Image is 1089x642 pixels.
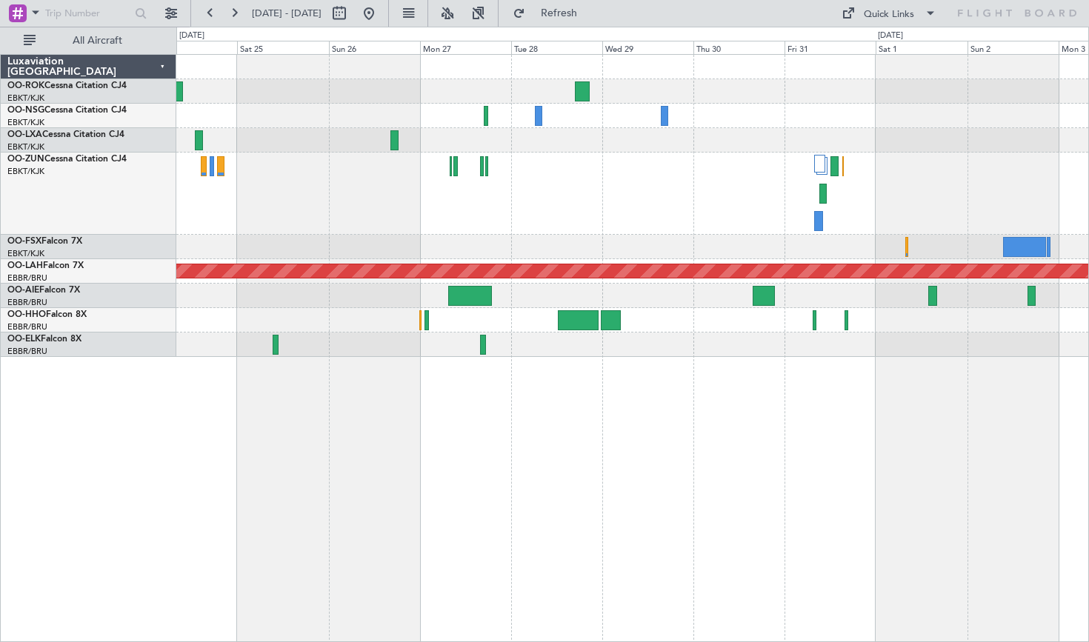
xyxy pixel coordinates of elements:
[876,41,967,54] div: Sat 1
[7,248,44,259] a: EBKT/KJK
[785,41,876,54] div: Fri 31
[7,155,127,164] a: OO-ZUNCessna Citation CJ4
[7,93,44,104] a: EBKT/KJK
[511,41,602,54] div: Tue 28
[252,7,322,20] span: [DATE] - [DATE]
[7,261,84,270] a: OO-LAHFalcon 7X
[7,141,44,153] a: EBKT/KJK
[237,41,328,54] div: Sat 25
[7,81,44,90] span: OO-ROK
[7,106,127,115] a: OO-NSGCessna Citation CJ4
[602,41,693,54] div: Wed 29
[7,166,44,177] a: EBKT/KJK
[7,310,87,319] a: OO-HHOFalcon 8X
[7,286,80,295] a: OO-AIEFalcon 7X
[179,30,204,42] div: [DATE]
[16,29,161,53] button: All Aircraft
[45,2,130,24] input: Trip Number
[7,106,44,115] span: OO-NSG
[7,335,81,344] a: OO-ELKFalcon 8X
[420,41,511,54] div: Mon 27
[7,130,42,139] span: OO-LXA
[878,30,903,42] div: [DATE]
[7,81,127,90] a: OO-ROKCessna Citation CJ4
[693,41,785,54] div: Thu 30
[7,346,47,357] a: EBBR/BRU
[7,130,124,139] a: OO-LXACessna Citation CJ4
[7,335,41,344] span: OO-ELK
[7,261,43,270] span: OO-LAH
[7,155,44,164] span: OO-ZUN
[834,1,944,25] button: Quick Links
[7,237,82,246] a: OO-FSXFalcon 7X
[506,1,595,25] button: Refresh
[864,7,914,22] div: Quick Links
[528,8,590,19] span: Refresh
[7,321,47,332] a: EBBR/BRU
[7,297,47,308] a: EBBR/BRU
[7,286,39,295] span: OO-AIE
[7,310,46,319] span: OO-HHO
[7,117,44,128] a: EBKT/KJK
[39,36,156,46] span: All Aircraft
[146,41,237,54] div: Fri 24
[329,41,420,54] div: Sun 26
[7,237,41,246] span: OO-FSX
[7,272,47,284] a: EBBR/BRU
[968,41,1059,54] div: Sun 2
